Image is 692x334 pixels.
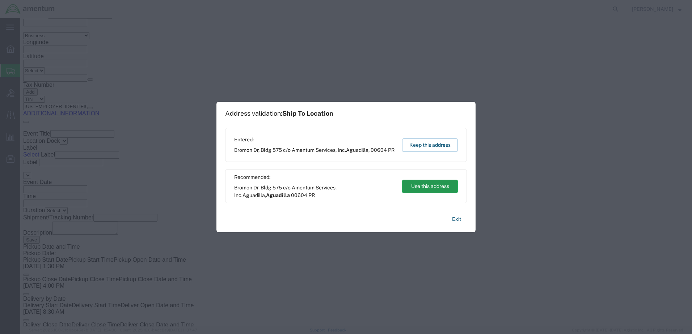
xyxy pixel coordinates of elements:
[446,213,467,226] button: Exit
[402,138,458,152] button: Keep this address
[371,147,387,153] span: 00604
[282,110,333,117] span: Ship To Location
[242,192,265,198] span: Aguadilla
[234,184,395,199] span: Bromon Dr, Bldg 575 c/o Amentum Services, Inc. ,
[234,146,394,154] span: Bromon Dr, Bldg 575 c/o Amentum Services, Inc. ,
[388,147,394,153] span: PR
[346,147,368,153] span: Aguadilla
[225,110,333,117] h1: Address validation:
[234,174,395,181] span: Recommended:
[308,192,315,198] span: PR
[266,192,290,198] span: Aguadilla
[402,180,458,193] button: Use this address
[291,192,307,198] span: 00604
[234,136,394,144] span: Entered:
